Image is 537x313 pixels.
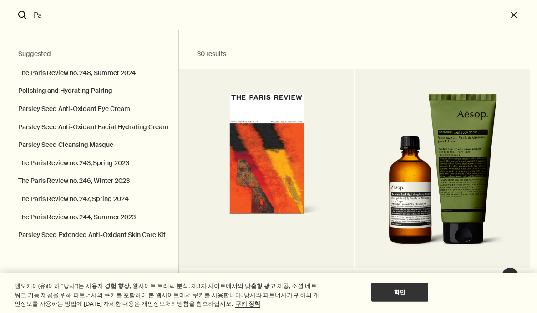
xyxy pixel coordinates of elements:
button: 확인 [371,283,428,302]
img: Geranium Leaf Hydrating Body Treatment and Geranium Leaf Body Scrub, side by side. [378,93,508,254]
img: The Paris Review no. 249, Fall 2024 cover image featuring red, orange and yellow abstract artwork [197,93,337,254]
div: 엘오케이(유)(이하 "당사")는 사용자 경험 향상, 웹사이트 트래픽 분석, 제3자 사이트에서의 맞춤형 광고 제공, 소셜 네트워크 기능 제공을 위해 파트너사의 쿠키를 포함하여 ... [15,282,322,308]
button: Live Assistance [501,268,519,286]
a: 개인 정보 보호에 대한 자세한 정보, 새 탭에서 열기 [235,300,260,308]
h2: 30 results [197,49,512,60]
a: The Paris Review no. 249, Fall 2024 cover image featuring red, orange and yellow abstract artwork [179,93,354,268]
h2: Suggested [18,49,160,60]
a: Geranium Leaf Hydrating Body Treatment and Geranium Leaf Body Scrub, side by side. [355,93,530,268]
